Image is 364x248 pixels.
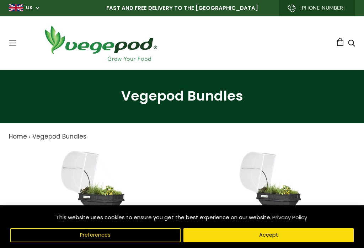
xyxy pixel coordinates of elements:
img: Small Vegepod with Canopy (Mesh), Trolley and Polytunnel Cover [234,149,309,237]
img: Vegepod [38,23,163,63]
img: Small Vegepod with Canopy (Mesh), Stand and Polytunnel Cover [55,149,130,237]
button: Preferences [10,228,181,242]
a: Vegepod Bundles [32,132,86,141]
span: › [29,132,31,141]
a: Home [9,132,27,141]
nav: breadcrumbs [9,132,355,141]
span: This website uses cookies to ensure you get the best experience on our website. [56,214,271,221]
button: Accept [183,228,354,242]
h1: Vegepod Bundles [9,88,355,104]
a: UK [26,4,33,11]
a: Privacy Policy (opens in a new tab) [271,211,308,224]
img: gb_large.png [9,4,23,11]
a: Search [348,40,355,48]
